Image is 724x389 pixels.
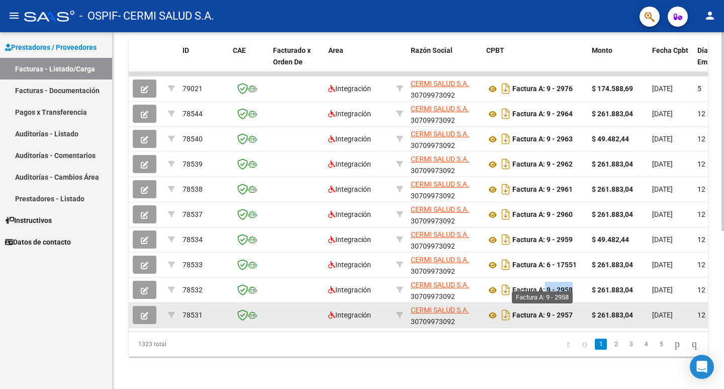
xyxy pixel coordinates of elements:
[328,185,371,193] span: Integración
[411,128,478,149] div: 30709973092
[697,110,705,118] span: 12
[183,236,203,244] span: 78534
[652,110,673,118] span: [DATE]
[687,339,701,350] a: go to last page
[640,339,652,350] a: 4
[5,42,97,53] span: Prestadores / Proveedores
[183,160,203,168] span: 78539
[592,261,633,269] strong: $ 261.883,04
[183,135,203,143] span: 78540
[183,210,203,218] span: 78537
[411,254,478,275] div: 30709973092
[5,237,71,248] span: Datos de contacto
[652,311,673,319] span: [DATE]
[623,336,639,353] li: page 3
[411,256,469,264] span: CERMI SALUD S.A.
[328,110,371,118] span: Integración
[654,336,669,353] li: page 5
[512,312,573,320] strong: Factura A: 9 - 2957
[411,179,478,200] div: 30709973092
[593,336,608,353] li: page 1
[592,85,633,93] strong: $ 174.588,69
[697,311,705,319] span: 12
[5,215,52,226] span: Instructivos
[328,85,371,93] span: Integración
[499,181,512,197] i: Descargar documento
[690,355,714,379] div: Open Intercom Messenger
[328,236,371,244] span: Integración
[411,281,469,289] span: CERMI SALUD S.A.
[499,81,512,97] i: Descargar documento
[269,40,324,84] datatable-header-cell: Facturado x Orden De
[411,130,469,138] span: CERMI SALUD S.A.
[697,286,705,294] span: 12
[652,185,673,193] span: [DATE]
[273,46,311,66] span: Facturado x Orden De
[183,311,203,319] span: 78531
[670,339,684,350] a: go to next page
[704,10,716,22] mat-icon: person
[129,332,243,357] div: 1323 total
[411,230,469,239] span: CERMI SALUD S.A.
[562,339,575,350] a: go to first page
[411,304,478,326] div: 30709973092
[183,46,189,54] span: ID
[79,5,118,27] span: - OSPIF
[512,261,577,269] strong: Factura A: 6 - 17551
[512,286,573,294] strong: Factura A: 9 - 2958
[499,282,512,298] i: Descargar documento
[608,336,623,353] li: page 2
[183,261,203,269] span: 78533
[499,106,512,122] i: Descargar documento
[183,110,203,118] span: 78544
[411,105,469,113] span: CERMI SALUD S.A.
[328,261,371,269] span: Integración
[592,185,633,193] strong: $ 261.883,04
[697,210,705,218] span: 12
[652,160,673,168] span: [DATE]
[482,40,588,84] datatable-header-cell: CPBT
[592,135,629,143] strong: $ 49.482,44
[328,135,371,143] span: Integración
[648,40,693,84] datatable-header-cell: Fecha Cpbt
[183,286,203,294] span: 78532
[183,185,203,193] span: 78538
[652,286,673,294] span: [DATE]
[655,339,667,350] a: 5
[411,103,478,124] div: 30709973092
[486,46,504,54] span: CPBT
[697,185,705,193] span: 12
[512,161,573,169] strong: Factura A: 9 - 2962
[499,231,512,248] i: Descargar documento
[233,46,246,54] span: CAE
[411,229,478,250] div: 30709973092
[411,204,478,225] div: 30709973092
[592,160,633,168] strong: $ 261.883,04
[324,40,392,84] datatable-header-cell: Area
[118,5,214,27] span: - CERMI SALUD S.A.
[512,211,573,219] strong: Factura A: 9 - 2960
[499,307,512,323] i: Descargar documento
[411,155,469,163] span: CERMI SALUD S.A.
[328,46,343,54] span: Area
[588,40,648,84] datatable-header-cell: Monto
[183,85,203,93] span: 79021
[639,336,654,353] li: page 4
[592,311,633,319] strong: $ 261.883,04
[411,80,469,88] span: CERMI SALUD S.A.
[578,339,592,350] a: go to previous page
[512,110,573,118] strong: Factura A: 9 - 2964
[512,236,573,244] strong: Factura A: 9 - 2959
[411,46,452,54] span: Razón Social
[592,286,633,294] strong: $ 261.883,04
[592,46,612,54] span: Monto
[229,40,269,84] datatable-header-cell: CAE
[411,205,469,213] span: CERMI SALUD S.A.
[411,153,478,175] div: 30709973092
[499,257,512,273] i: Descargar documento
[8,10,20,22] mat-icon: menu
[328,311,371,319] span: Integración
[610,339,622,350] a: 2
[592,236,629,244] strong: $ 49.482,44
[625,339,637,350] a: 3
